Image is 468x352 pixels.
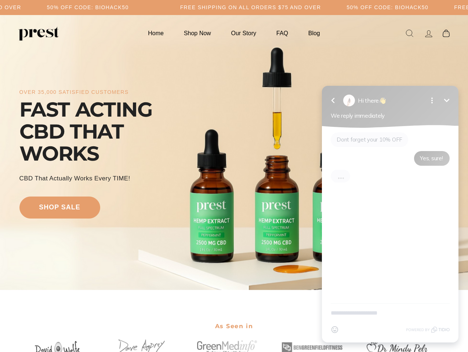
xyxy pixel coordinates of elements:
[139,26,329,40] ul: Primary
[47,4,129,11] h5: 50% OFF CODE: BIOHACK50
[175,26,220,40] a: Shop Now
[222,26,265,40] a: Our Story
[19,174,130,183] div: CBD That Actually Works every TIME!
[19,197,100,219] a: shop sale
[19,89,129,95] div: over 35,000 satisfied customers
[19,318,449,334] h2: As Seen in
[347,4,428,11] h5: 50% OFF CODE: BIOHACK50
[139,26,173,40] a: Home
[299,26,329,40] a: Blog
[267,26,297,40] a: FAQ
[18,26,59,41] img: PREST ORGANICS
[19,99,185,165] div: FAST ACTING CBD THAT WORKS
[180,4,321,11] h5: Free Shipping on all orders $75 and over
[312,78,468,352] iframe: Tidio Chat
